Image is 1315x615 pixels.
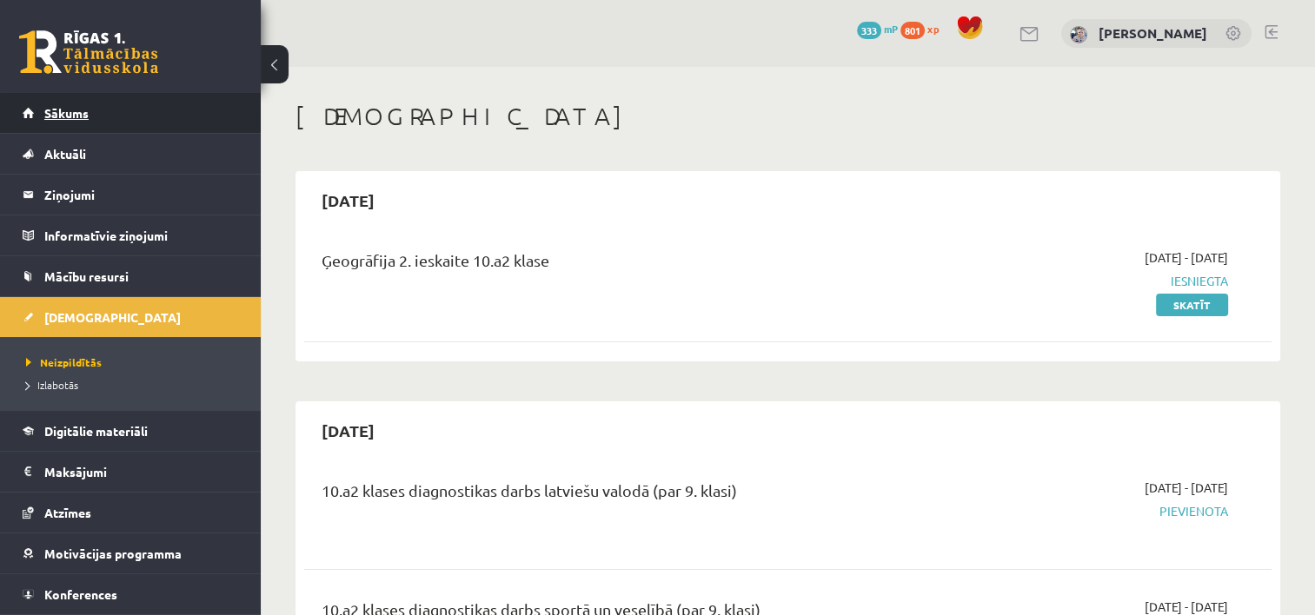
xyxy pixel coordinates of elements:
a: Mācību resursi [23,256,239,296]
a: Aktuāli [23,134,239,174]
a: Izlabotās [26,377,243,393]
span: Mācību resursi [44,268,129,284]
span: Sākums [44,105,89,121]
a: 333 mP [857,22,898,36]
a: Sākums [23,93,239,133]
a: Skatīt [1156,294,1228,316]
div: 10.a2 klases diagnostikas darbs latviešu valodā (par 9. klasi) [322,479,917,511]
a: Digitālie materiāli [23,411,239,451]
a: [PERSON_NAME] [1099,24,1207,42]
a: Neizpildītās [26,354,243,370]
span: mP [884,22,898,36]
span: 333 [857,22,881,39]
span: Digitālie materiāli [44,423,148,439]
span: Iesniegta [943,272,1228,290]
legend: Maksājumi [44,452,239,492]
a: 801 xp [900,22,947,36]
img: Kristīne Vītola [1070,26,1087,43]
a: Konferences [23,574,239,614]
span: Izlabotās [26,378,78,392]
a: [DEMOGRAPHIC_DATA] [23,297,239,337]
span: [DEMOGRAPHIC_DATA] [44,309,181,325]
span: Motivācijas programma [44,546,182,561]
a: Rīgas 1. Tālmācības vidusskola [19,30,158,74]
a: Maksājumi [23,452,239,492]
span: 801 [900,22,925,39]
div: Ģeogrāfija 2. ieskaite 10.a2 klase [322,248,917,281]
span: Neizpildītās [26,355,102,369]
a: Atzīmes [23,493,239,532]
a: Motivācijas programma [23,533,239,573]
legend: Ziņojumi [44,175,239,215]
a: Informatīvie ziņojumi [23,215,239,255]
h2: [DATE] [304,180,392,221]
h2: [DATE] [304,410,392,451]
span: Aktuāli [44,146,86,162]
span: [DATE] - [DATE] [1145,479,1228,497]
span: Atzīmes [44,505,91,520]
span: Konferences [44,586,117,602]
span: [DATE] - [DATE] [1145,248,1228,267]
a: Ziņojumi [23,175,239,215]
h1: [DEMOGRAPHIC_DATA] [296,102,1280,131]
span: xp [927,22,939,36]
legend: Informatīvie ziņojumi [44,215,239,255]
span: Pievienota [943,502,1228,520]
